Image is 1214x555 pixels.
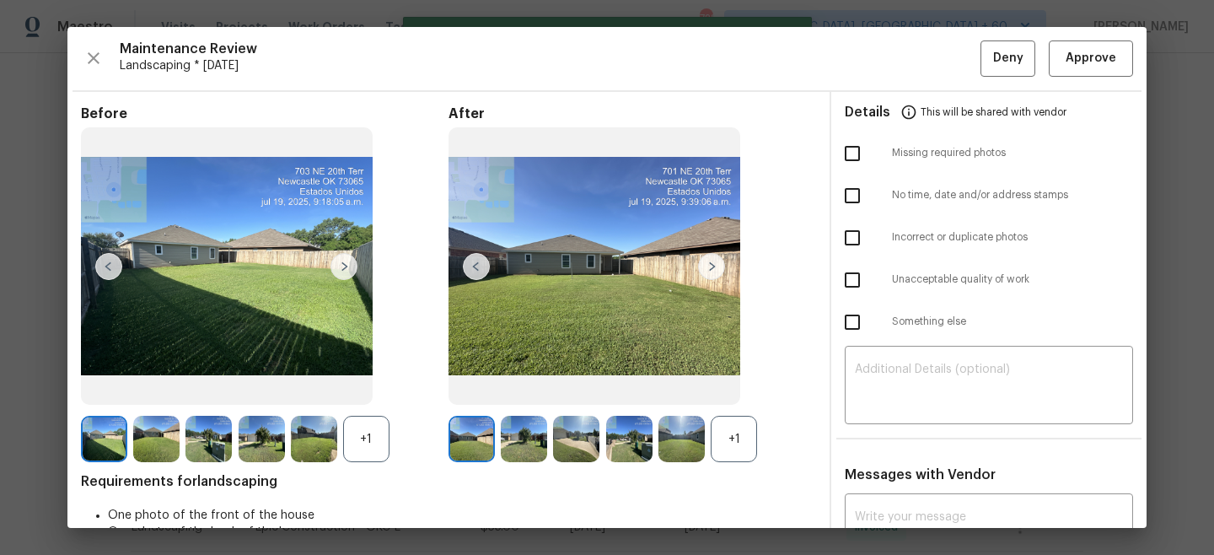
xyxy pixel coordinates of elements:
span: Before [81,105,449,122]
div: +1 [343,416,389,462]
img: left-chevron-button-url [95,253,122,280]
div: Missing required photos [831,132,1147,175]
span: Messages with Vendor [845,468,996,482]
button: Approve [1049,40,1133,77]
div: Incorrect or duplicate photos [831,217,1147,259]
button: Deny [980,40,1035,77]
img: right-chevron-button-url [330,253,357,280]
span: Missing required photos [892,146,1133,160]
img: right-chevron-button-url [698,253,725,280]
span: Deny [993,48,1023,69]
div: +1 [711,416,757,462]
span: Maintenance Review [120,40,980,57]
img: left-chevron-button-url [463,253,490,280]
span: No time, date and/or address stamps [892,188,1133,202]
span: After [449,105,816,122]
span: Details [845,92,890,132]
div: No time, date and/or address stamps [831,175,1147,217]
span: Landscaping * [DATE] [120,57,980,74]
li: One photo of the back of the house [108,524,816,541]
span: Incorrect or duplicate photos [892,230,1133,245]
li: One photo of the front of the house [108,507,816,524]
span: Something else [892,315,1133,329]
span: Requirements for landscaping [81,473,816,490]
span: Unacceptable quality of work [892,272,1133,287]
span: Approve [1066,48,1116,69]
span: This will be shared with vendor [921,92,1066,132]
div: Unacceptable quality of work [831,259,1147,301]
div: Something else [831,301,1147,343]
